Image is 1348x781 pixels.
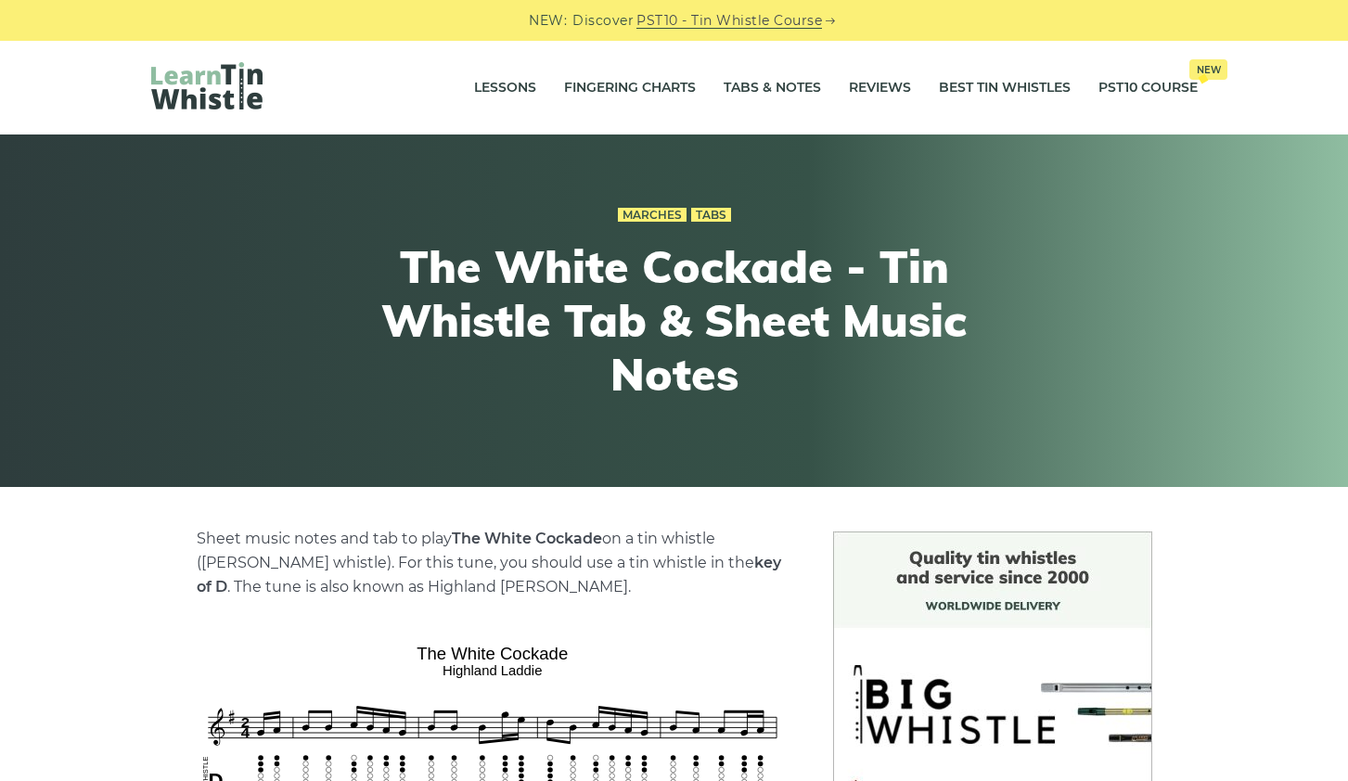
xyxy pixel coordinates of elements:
a: PST10 CourseNew [1098,65,1198,111]
strong: key of D [197,554,781,595]
span: New [1189,59,1227,80]
a: Fingering Charts [564,65,696,111]
a: Reviews [849,65,911,111]
p: Sheet music notes and tab to play on a tin whistle ([PERSON_NAME] whistle). For this tune, you sh... [197,527,789,599]
strong: The White Cockade [452,530,602,547]
img: LearnTinWhistle.com [151,62,263,109]
a: Best Tin Whistles [939,65,1071,111]
a: Tabs [691,208,731,223]
h1: The White Cockade - Tin Whistle Tab & Sheet Music Notes [333,240,1016,401]
a: Marches [618,208,687,223]
a: Lessons [474,65,536,111]
a: Tabs & Notes [724,65,821,111]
